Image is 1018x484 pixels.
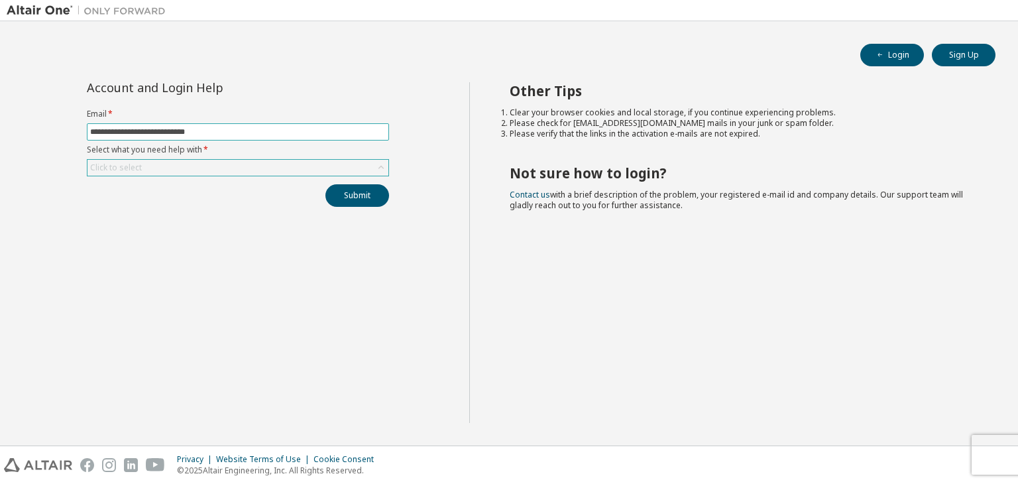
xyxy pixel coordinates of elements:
[510,189,963,211] span: with a brief description of the problem, your registered e-mail id and company details. Our suppo...
[90,162,142,173] div: Click to select
[87,145,389,155] label: Select what you need help with
[80,458,94,472] img: facebook.svg
[146,458,165,472] img: youtube.svg
[510,129,972,139] li: Please verify that the links in the activation e-mails are not expired.
[87,82,329,93] div: Account and Login Help
[124,458,138,472] img: linkedin.svg
[510,82,972,99] h2: Other Tips
[216,454,313,465] div: Website Terms of Use
[510,118,972,129] li: Please check for [EMAIL_ADDRESS][DOMAIN_NAME] mails in your junk or spam folder.
[7,4,172,17] img: Altair One
[87,109,389,119] label: Email
[932,44,995,66] button: Sign Up
[510,164,972,182] h2: Not sure how to login?
[313,454,382,465] div: Cookie Consent
[102,458,116,472] img: instagram.svg
[860,44,924,66] button: Login
[4,458,72,472] img: altair_logo.svg
[177,465,382,476] p: © 2025 Altair Engineering, Inc. All Rights Reserved.
[325,184,389,207] button: Submit
[510,189,550,200] a: Contact us
[510,107,972,118] li: Clear your browser cookies and local storage, if you continue experiencing problems.
[87,160,388,176] div: Click to select
[177,454,216,465] div: Privacy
